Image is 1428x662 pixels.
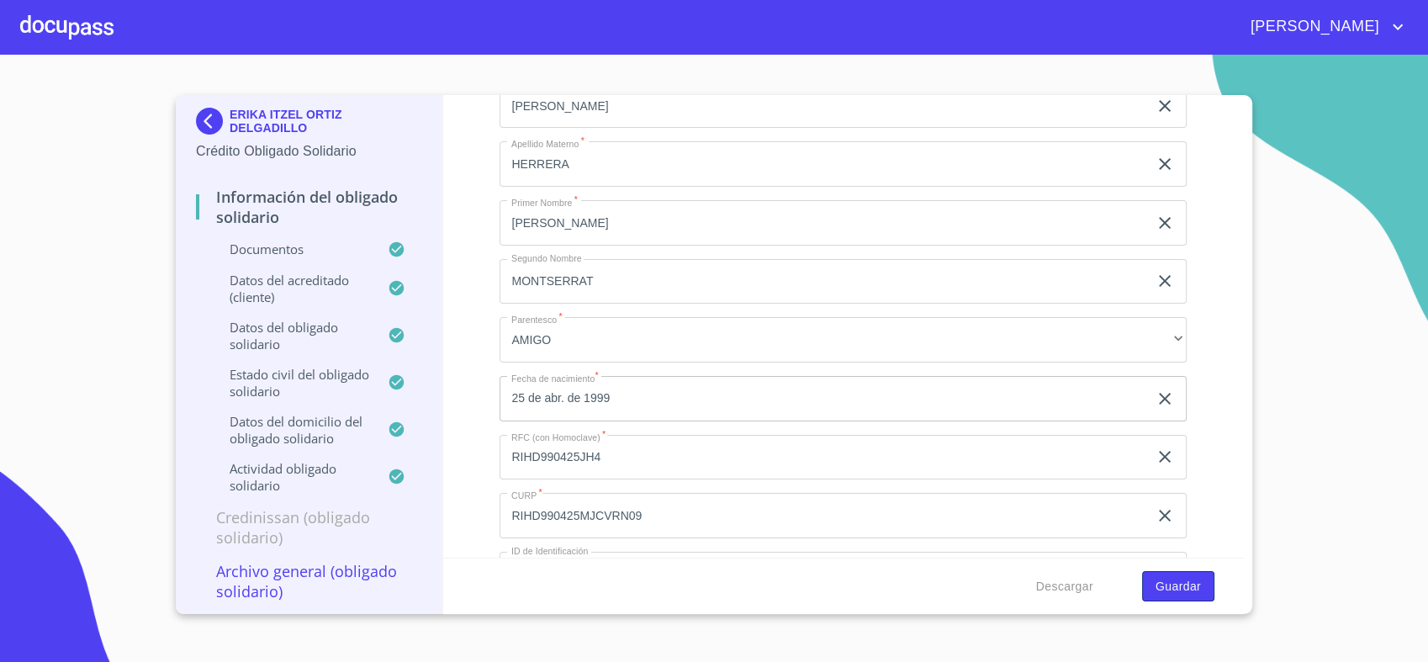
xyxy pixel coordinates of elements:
[1238,13,1408,40] button: account of current user
[196,366,388,400] p: Estado civil del obligado solidario
[1029,571,1100,602] button: Descargar
[1155,96,1175,116] button: clear input
[230,108,422,135] p: ERIKA ITZEL ORTIZ DELGADILLO
[1155,271,1175,291] button: clear input
[196,460,388,494] p: Actividad obligado solidario
[196,108,230,135] img: Docupass spot blue
[1142,571,1214,602] button: Guardar
[1155,213,1175,233] button: clear input
[1155,447,1175,467] button: clear input
[1238,13,1388,40] span: [PERSON_NAME]
[196,561,422,601] p: Archivo General (Obligado Solidario)
[196,413,388,447] p: Datos del Domicilio del Obligado Solidario
[196,507,422,548] p: Credinissan (Obligado Solidario)
[196,108,422,141] div: ERIKA ITZEL ORTIZ DELGADILLO
[1155,506,1175,526] button: clear input
[1155,154,1175,174] button: clear input
[196,241,388,257] p: Documentos
[196,187,422,227] p: Información del Obligado Solidario
[500,317,1187,363] div: AMIGO
[196,319,388,352] p: Datos del obligado solidario
[1036,576,1093,597] span: Descargar
[196,272,388,305] p: Datos del acreditado (cliente)
[196,141,422,162] p: Crédito Obligado Solidario
[1156,576,1201,597] span: Guardar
